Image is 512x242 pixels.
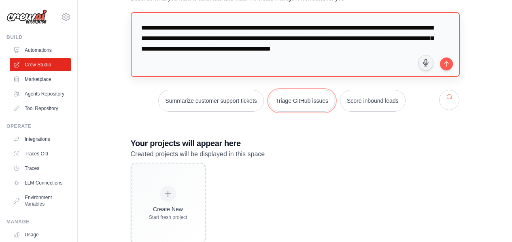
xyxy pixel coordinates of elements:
[10,133,71,146] a: Integrations
[6,219,71,225] div: Manage
[10,87,71,100] a: Agents Repository
[131,149,459,159] p: Created projects will be displayed in this space
[10,73,71,86] a: Marketplace
[418,55,433,70] button: Click to speak your automation idea
[10,102,71,115] a: Tool Repository
[10,228,71,241] a: Usage
[131,138,459,149] h3: Your projects will appear here
[149,214,187,221] div: Start fresh project
[10,44,71,57] a: Automations
[10,58,71,71] a: Crew Studio
[6,34,71,40] div: Build
[6,9,47,25] img: Logo
[340,90,406,112] button: Score inbound leads
[472,203,512,242] iframe: Chat Widget
[439,90,459,110] button: Get new suggestions
[10,176,71,189] a: LLM Connections
[6,123,71,129] div: Operate
[149,205,187,213] div: Create New
[10,191,71,210] a: Environment Variables
[10,147,71,160] a: Traces Old
[10,162,71,175] a: Traces
[158,90,263,112] button: Summarize customer support tickets
[269,90,335,112] button: Triage GitHub issues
